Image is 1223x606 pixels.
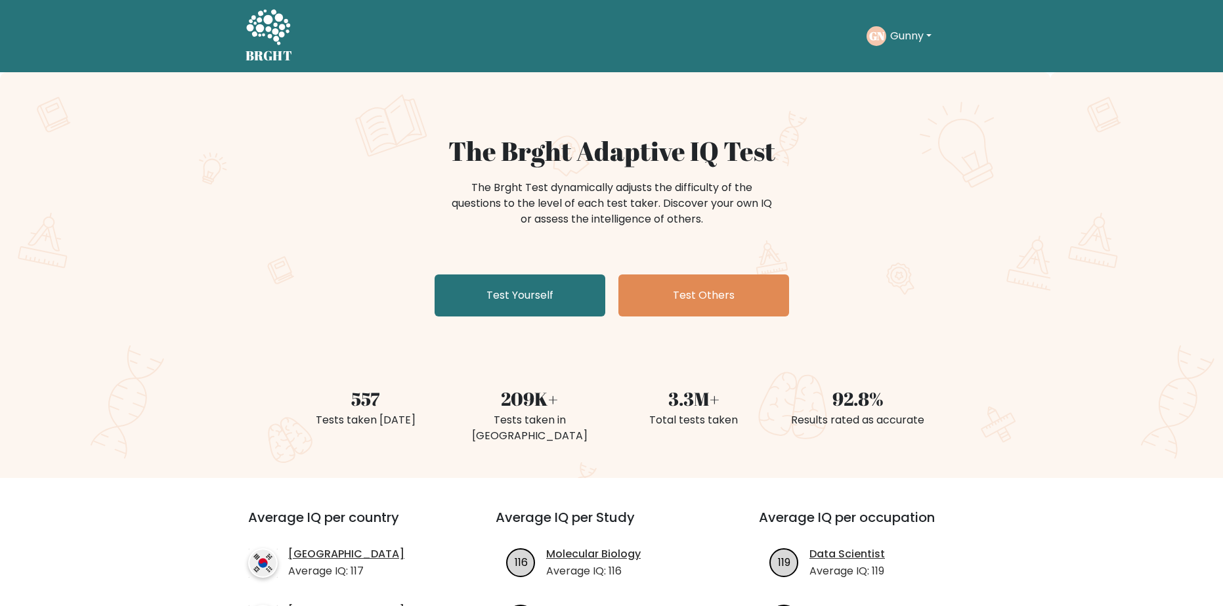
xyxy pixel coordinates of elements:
[248,509,448,541] h3: Average IQ per country
[869,28,884,43] text: GN
[291,135,932,167] h1: The Brght Adaptive IQ Test
[291,385,440,412] div: 557
[435,274,605,316] a: Test Yourself
[784,412,932,428] div: Results rated as accurate
[546,546,641,562] a: Molecular Biology
[496,509,727,541] h3: Average IQ per Study
[886,28,935,45] button: Gunny
[618,274,789,316] a: Test Others
[288,563,404,579] p: Average IQ: 117
[448,180,776,227] div: The Brght Test dynamically adjusts the difficulty of the questions to the level of each test take...
[620,385,768,412] div: 3.3M+
[456,412,604,444] div: Tests taken in [GEOGRAPHIC_DATA]
[456,385,604,412] div: 209K+
[620,412,768,428] div: Total tests taken
[248,548,278,578] img: country
[515,554,528,569] text: 116
[759,509,991,541] h3: Average IQ per occupation
[778,554,790,569] text: 119
[784,385,932,412] div: 92.8%
[809,546,885,562] a: Data Scientist
[246,5,293,67] a: BRGHT
[288,546,404,562] a: [GEOGRAPHIC_DATA]
[291,412,440,428] div: Tests taken [DATE]
[246,48,293,64] h5: BRGHT
[546,563,641,579] p: Average IQ: 116
[809,563,885,579] p: Average IQ: 119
